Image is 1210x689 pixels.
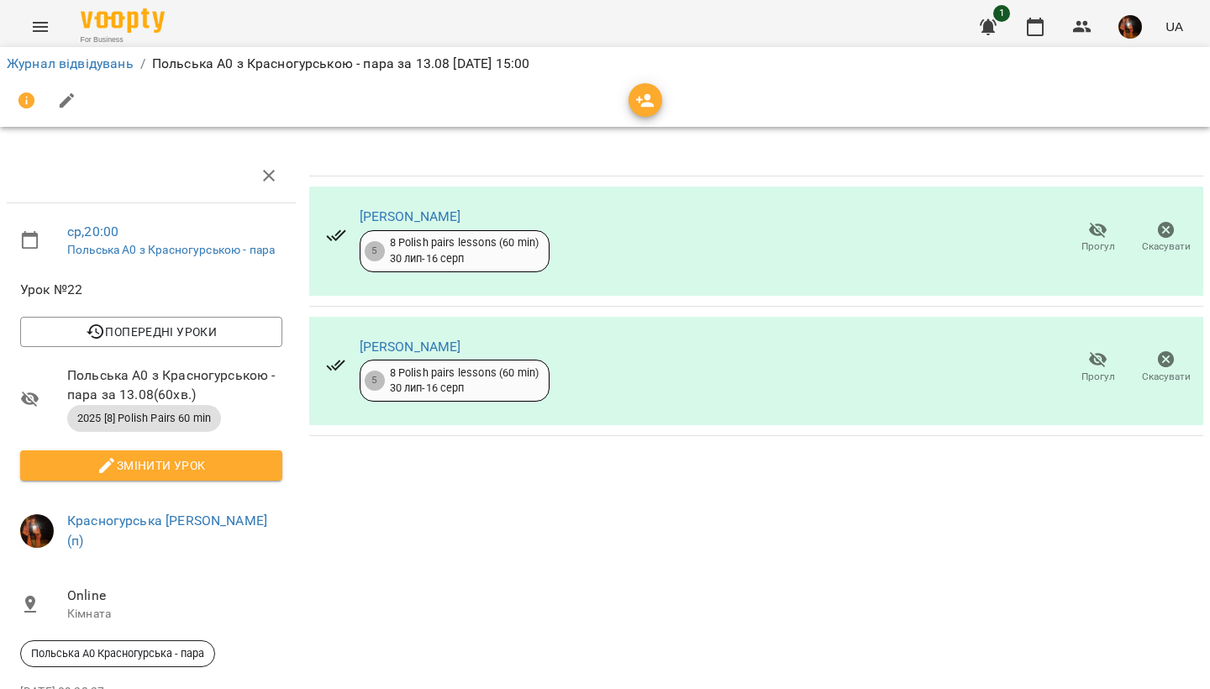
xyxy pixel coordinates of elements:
span: Прогул [1081,239,1115,254]
div: 5 [365,241,385,261]
span: Урок №22 [20,280,282,300]
button: UA [1159,11,1190,42]
button: Змінити урок [20,450,282,481]
button: Попередні уроки [20,317,282,347]
a: [PERSON_NAME] [360,208,461,224]
img: 6e701af36e5fc41b3ad9d440b096a59c.jpg [1118,15,1142,39]
button: Скасувати [1132,344,1200,391]
span: For Business [81,34,165,45]
div: 8 Polish pairs lessons (60 min) 30 лип - 16 серп [390,235,539,266]
span: Польська А0 Красногурська - пара [21,646,214,661]
div: 8 Polish pairs lessons (60 min) 30 лип - 16 серп [390,366,539,397]
a: Польська А0 з Красногурською - пара [67,243,275,256]
img: Voopty Logo [81,8,165,33]
span: Змінити урок [34,455,269,476]
span: UA [1165,18,1183,35]
nav: breadcrumb [7,54,1203,74]
span: Скасувати [1142,239,1191,254]
span: Online [67,586,282,606]
button: Menu [20,7,60,47]
a: ср , 20:00 [67,224,118,239]
a: Журнал відвідувань [7,55,134,71]
button: Прогул [1064,344,1132,391]
span: Попередні уроки [34,322,269,342]
button: Прогул [1064,214,1132,261]
a: [PERSON_NAME] [360,339,461,355]
span: Прогул [1081,370,1115,384]
span: 2025 [8] Polish Pairs 60 min [67,411,221,426]
img: 6e701af36e5fc41b3ad9d440b096a59c.jpg [20,514,54,548]
button: Скасувати [1132,214,1200,261]
span: Скасувати [1142,370,1191,384]
p: Кімната [67,606,282,623]
li: / [140,54,145,74]
span: Польська А0 з Красногурською - пара за 13.08 ( 60 хв. ) [67,366,282,405]
div: 5 [365,371,385,391]
span: 1 [993,5,1010,22]
div: Польська А0 Красногурська - пара [20,640,215,667]
a: Красногурська [PERSON_NAME] (п) [67,513,267,549]
p: Польська А0 з Красногурською - пара за 13.08 [DATE] 15:00 [152,54,529,74]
